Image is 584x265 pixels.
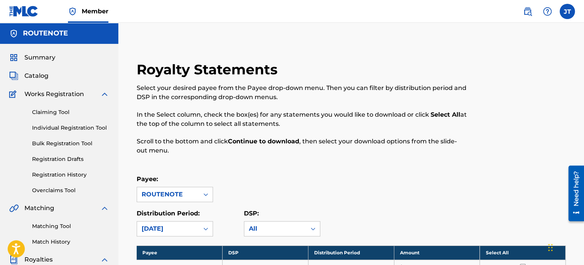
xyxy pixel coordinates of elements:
a: SummarySummary [9,53,55,62]
img: Accounts [9,29,18,38]
div: All [249,224,302,233]
a: Registration Drafts [32,155,109,163]
img: Top Rightsholder [68,7,77,16]
img: MLC Logo [9,6,39,17]
div: Help [540,4,555,19]
h2: Royalty Statements [137,61,281,78]
div: [DATE] [142,224,194,233]
strong: Continue to download [228,138,299,145]
p: Select your desired payee from the Payee drop-down menu. Then you can filter by distribution peri... [137,84,467,102]
img: help [543,7,552,16]
a: Individual Registration Tool [32,124,109,132]
img: Catalog [9,71,18,80]
a: CatalogCatalog [9,71,48,80]
div: Drag [548,236,553,259]
span: Matching [24,204,54,213]
a: Claiming Tool [32,108,109,116]
span: Catalog [24,71,48,80]
label: Payee: [137,175,158,183]
a: Registration History [32,171,109,179]
p: In the Select column, check the box(es) for any statements you would like to download or click at... [137,110,467,128]
th: Select All [480,246,566,260]
iframe: Resource Center [563,163,584,224]
p: Scroll to the bottom and click , then select your download options from the slide-out menu. [137,137,467,155]
img: Royalties [9,255,18,264]
span: Works Registration [24,90,84,99]
a: Matching Tool [32,222,109,230]
span: Royalties [24,255,53,264]
th: DSP [223,246,308,260]
h5: ROUTENOTE [23,29,68,38]
img: Works Registration [9,90,19,99]
th: Distribution Period [308,246,394,260]
th: Payee [137,246,223,260]
img: expand [100,90,109,99]
strong: Select All [431,111,460,118]
div: ROUTENOTE [142,190,194,199]
iframe: Chat Widget [546,228,584,265]
img: Summary [9,53,18,62]
a: Overclaims Tool [32,186,109,194]
a: Bulk Registration Tool [32,140,109,148]
div: User Menu [560,4,575,19]
a: Match History [32,238,109,246]
label: DSP: [244,210,259,217]
a: Public Search [520,4,535,19]
span: Summary [24,53,55,62]
img: Matching [9,204,19,213]
span: Member [82,7,108,16]
label: Distribution Period: [137,210,200,217]
img: search [523,7,532,16]
img: expand [100,255,109,264]
th: Amount [394,246,480,260]
img: expand [100,204,109,213]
